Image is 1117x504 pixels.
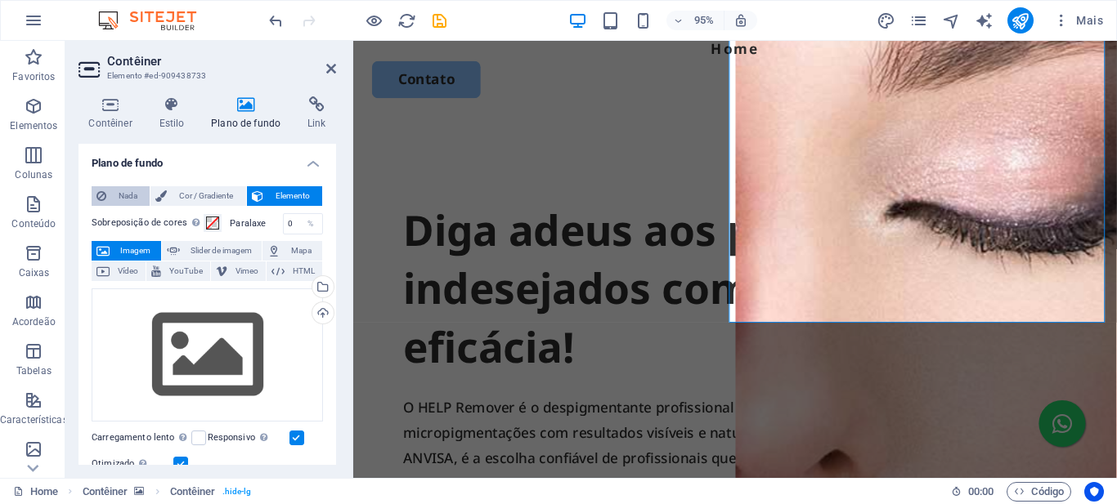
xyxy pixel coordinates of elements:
span: Elemento [268,186,317,206]
i: Ao redimensionar, ajusta automaticamente o nível de zoom para caber no dispositivo escolhido. [733,13,748,28]
button: Nada [92,186,150,206]
h4: Contêiner [79,96,149,131]
i: AI Writer [975,11,994,30]
label: Carregamento lento [92,428,191,448]
i: Navegador [942,11,961,30]
button: Cor / Gradiente [150,186,245,206]
span: . hide-lg [222,482,252,502]
i: Publicar [1011,11,1030,30]
span: Nada [111,186,145,206]
span: Mais [1053,12,1103,29]
span: Clique para selecionar. Clique duas vezes para editar [83,482,128,502]
button: HTML [267,261,322,281]
button: Vídeo [92,261,146,281]
button: save [429,11,449,30]
button: YouTube [146,261,210,281]
span: Clique para selecionar. Clique duas vezes para editar [170,482,216,502]
h2: Contêiner [107,54,336,69]
label: Sobreposição de cores [92,213,204,233]
button: Usercentrics [1084,482,1104,502]
label: Responsivo [208,428,289,448]
i: Design (Ctrl+Alt+Y) [877,11,895,30]
button: Imagem [92,241,161,261]
i: Páginas (Ctrl+Alt+S) [909,11,928,30]
button: Mapa [262,241,322,261]
i: Recarregar página [397,11,416,30]
span: Código [1014,482,1064,502]
label: Paralaxe [230,219,283,228]
h4: Link [298,96,336,131]
button: Clique aqui para sair do modo de visualização e continuar editando [364,11,384,30]
p: Caixas [19,266,50,279]
h4: Estilo [149,96,201,131]
i: Desfazer: Mudar plano de fundo (Ctrl+Z) [267,11,285,30]
button: publish [1007,7,1034,33]
nav: breadcrumb [83,482,252,502]
span: Cor / Gradiente [172,186,240,206]
a: Clique para cancelar a seleção. Clique duas vezes para abrir as Páginas [13,482,58,502]
p: Tabelas [16,364,52,377]
button: Slider de imagem [162,241,262,261]
button: design [877,11,896,30]
span: Slider de imagem [185,241,258,261]
button: pages [909,11,929,30]
p: Colunas [15,168,52,181]
button: undo [266,11,285,30]
span: HTML [289,261,317,281]
button: Vimeo [211,261,266,281]
button: navigator [942,11,962,30]
span: : [980,485,982,497]
h4: Plano de fundo [201,96,298,131]
p: Favoritos [12,70,55,83]
span: Imagem [114,241,156,261]
span: Vimeo [232,261,261,281]
p: Conteúdo [11,217,56,230]
i: Este elemento contém um plano de fundo [134,487,144,496]
i: Salvar (Ctrl+S) [430,11,449,30]
span: 00 00 [968,482,994,502]
p: Elementos [10,119,57,132]
div: Selecione arquivos do gerenciador de arquivos, galeria de fotos ou faça upload de arquivo(s) [92,288,323,422]
label: Otimizado [92,454,173,474]
button: Mais [1047,7,1110,33]
h6: 95% [691,11,717,30]
span: Vídeo [114,261,141,281]
button: text_generator [975,11,994,30]
button: reload [397,11,416,30]
h4: Plano de fundo [79,144,336,173]
div: % [299,214,322,234]
button: Código [1007,482,1071,502]
h3: Elemento #ed-909438733 [107,69,303,83]
h6: Tempo de sessão [951,482,994,502]
span: YouTube [166,261,205,281]
button: 95% [666,11,724,30]
p: Acordeão [12,315,56,328]
img: Editor Logo [94,11,217,30]
span: Mapa [285,241,317,261]
button: Elemento [247,186,322,206]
